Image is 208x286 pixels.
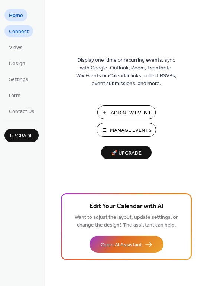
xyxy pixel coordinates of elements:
span: Open AI Assistant [101,241,142,249]
span: Display one-time or recurring events, sync with Google, Outlook, Zoom, Eventbrite, Wix Events or ... [76,56,176,88]
span: Settings [9,76,28,84]
span: 🚀 Upgrade [105,148,147,158]
a: Design [4,57,30,69]
a: Home [4,9,27,21]
button: Add New Event [97,105,156,119]
span: Want to adjust the layout, update settings, or change the design? The assistant can help. [75,212,178,230]
a: Form [4,89,25,101]
span: Home [9,12,23,20]
span: Manage Events [110,127,152,134]
span: Add New Event [111,109,151,117]
span: Contact Us [9,108,34,116]
a: Views [4,41,27,53]
button: Open AI Assistant [90,236,163,253]
span: Connect [9,28,29,36]
span: Views [9,44,23,52]
span: Form [9,92,20,100]
a: Settings [4,73,33,85]
a: Contact Us [4,105,39,117]
a: Connect [4,25,33,37]
span: Edit Your Calendar with AI [90,201,163,212]
button: 🚀 Upgrade [101,146,152,159]
button: Manage Events [97,123,156,137]
span: Design [9,60,25,68]
button: Upgrade [4,129,39,142]
span: Upgrade [10,132,33,140]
